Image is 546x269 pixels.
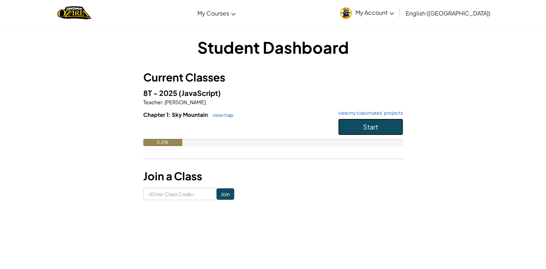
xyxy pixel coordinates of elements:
a: view my classmates' projects [335,111,403,115]
input: Join [217,188,234,200]
img: avatar [340,7,352,19]
span: : [162,99,164,105]
h3: Current Classes [143,69,403,85]
h1: Student Dashboard [143,36,403,58]
a: English ([GEOGRAPHIC_DATA]) [402,3,494,23]
span: 8T - 2025 [143,88,179,97]
span: Start [363,123,378,131]
button: Start [338,119,403,135]
a: Ozaria by CodeCombat logo [57,5,91,20]
h3: Join a Class [143,168,403,184]
span: My Account [355,9,394,16]
span: Teacher [143,99,162,105]
a: My Courses [194,3,239,23]
span: English ([GEOGRAPHIC_DATA]) [406,9,490,17]
div: 0.0% [143,139,182,146]
span: [PERSON_NAME] [164,99,206,105]
a: My Account [336,1,398,24]
input: <Enter Class Code> [143,188,217,200]
span: My Courses [197,9,229,17]
span: (JavaScript) [179,88,221,97]
a: view map [209,112,233,118]
img: Home [57,5,91,20]
span: Chapter 1: Sky Mountain [143,111,209,118]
